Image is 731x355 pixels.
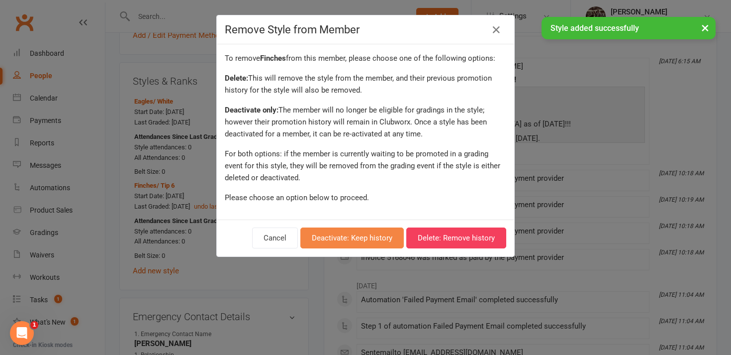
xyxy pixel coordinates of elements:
button: × [696,17,714,38]
div: For both options: if the member is currently waiting to be promoted in a grading event for this s... [225,148,506,184]
button: Cancel [252,228,298,248]
div: Style added successfully [542,17,716,39]
div: The member will no longer be eligible for gradings in the style; however their promotion history ... [225,104,506,140]
button: Delete: Remove history [406,228,506,248]
span: 1 [30,321,38,329]
div: Please choose an option below to proceed. [225,192,506,204]
button: Deactivate: Keep history [300,228,404,248]
strong: Delete: [225,74,248,83]
strong: Deactivate only: [225,106,278,115]
iframe: Intercom live chat [10,321,34,345]
div: This will remove the style from the member, and their previous promotion history for the style wi... [225,72,506,96]
div: To remove from this member, please choose one of the following options: [225,52,506,64]
strong: Finches [260,54,286,63]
